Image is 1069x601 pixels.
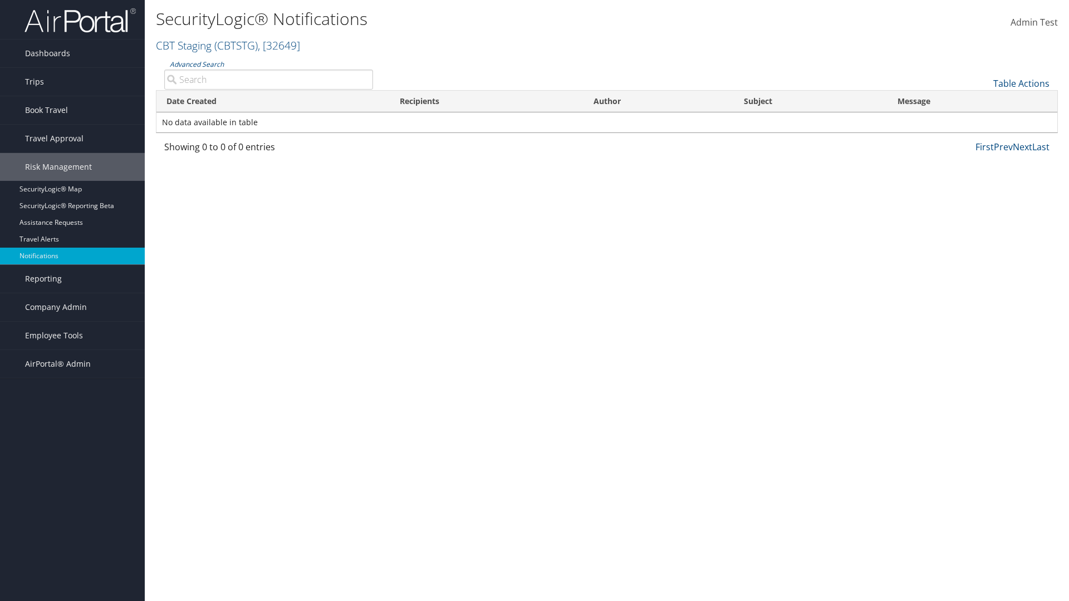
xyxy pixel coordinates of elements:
[25,125,84,152] span: Travel Approval
[887,91,1057,112] th: Message: activate to sort column ascending
[258,38,300,53] span: , [ 32649 ]
[25,40,70,67] span: Dashboards
[25,68,44,96] span: Trips
[1013,141,1032,153] a: Next
[170,60,224,69] a: Advanced Search
[25,350,91,378] span: AirPortal® Admin
[1032,141,1050,153] a: Last
[25,96,68,124] span: Book Travel
[156,112,1057,132] td: No data available in table
[583,91,733,112] th: Author: activate to sort column ascending
[1011,6,1058,40] a: Admin Test
[390,91,584,112] th: Recipients: activate to sort column ascending
[734,91,887,112] th: Subject: activate to sort column ascending
[1011,16,1058,28] span: Admin Test
[164,70,373,90] input: Advanced Search
[156,7,757,31] h1: SecurityLogic® Notifications
[975,141,994,153] a: First
[25,153,92,181] span: Risk Management
[164,140,373,159] div: Showing 0 to 0 of 0 entries
[993,77,1050,90] a: Table Actions
[24,7,136,33] img: airportal-logo.png
[994,141,1013,153] a: Prev
[156,38,300,53] a: CBT Staging
[25,265,62,293] span: Reporting
[25,293,87,321] span: Company Admin
[214,38,258,53] span: ( CBTSTG )
[156,91,390,112] th: Date Created: activate to sort column ascending
[25,322,83,349] span: Employee Tools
